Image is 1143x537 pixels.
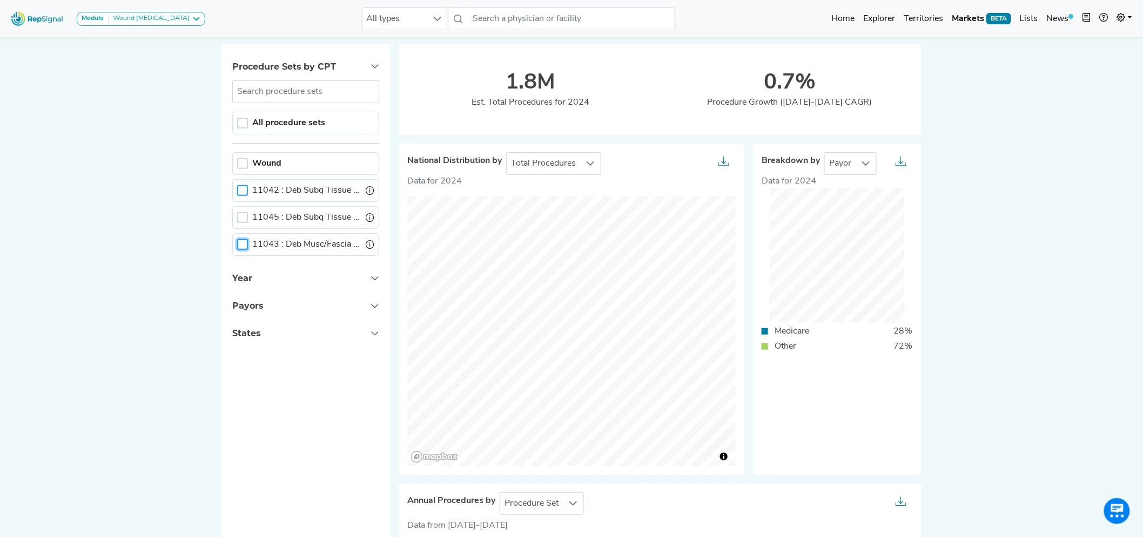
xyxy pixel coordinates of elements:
[947,8,1016,30] a: MarketsBETA
[407,156,502,166] span: National Distribution by
[232,328,260,338] span: States
[707,98,872,107] span: Procedure Growth ([DATE]-[DATE] CAGR)
[887,325,919,338] div: 28%
[827,8,859,30] a: Home
[252,117,325,130] label: All procedure sets
[712,153,736,174] button: Export as...
[1016,8,1043,30] a: Lists
[825,153,856,174] span: Payor
[232,273,252,283] span: Year
[232,80,379,103] input: Search procedure sets
[889,153,913,174] button: Export as...
[500,493,563,514] span: Procedure Set
[252,157,281,170] label: Wound
[859,8,899,30] a: Explorer
[721,451,727,463] span: Toggle attribution
[899,8,947,30] a: Territories
[401,70,660,96] div: 1.8M
[232,301,263,311] span: Payors
[77,12,205,26] button: ModuleWound [MEDICAL_DATA]
[889,493,913,514] button: Export as...
[252,211,361,224] label: Deb Subq Tissue Add-On
[252,184,361,197] label: Deb Subq Tissue 20 Sq Cm/<
[82,15,104,22] strong: Module
[762,175,913,188] div: Data for 2024
[887,340,919,353] div: 72%
[411,451,458,463] a: Mapbox logo
[986,13,1011,24] span: BETA
[468,8,675,30] input: Search a physician or facility
[362,8,427,30] span: All types
[1078,8,1095,30] button: Intel Book
[407,519,913,532] div: Data from [DATE]-[DATE]
[717,450,730,463] button: Toggle attribution
[1043,8,1078,30] a: News
[762,156,820,166] span: Breakdown by
[472,98,589,107] span: Est. Total Procedures for 2024
[221,53,390,80] button: Procedure Sets by CPT
[768,325,816,338] div: Medicare
[407,496,495,506] span: Annual Procedures by
[109,15,190,23] div: Wound [MEDICAL_DATA]
[407,175,736,188] p: Data for 2024
[221,264,390,292] button: Year
[221,320,390,347] button: States
[407,196,736,466] canvas: Map
[768,340,803,353] div: Other
[660,70,919,96] div: 0.7%
[252,238,361,251] label: Deb Musc/Fascia 20 Sq Cm/<
[507,153,580,174] span: Total Procedures
[232,62,336,72] span: Procedure Sets by CPT
[221,292,390,320] button: Payors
